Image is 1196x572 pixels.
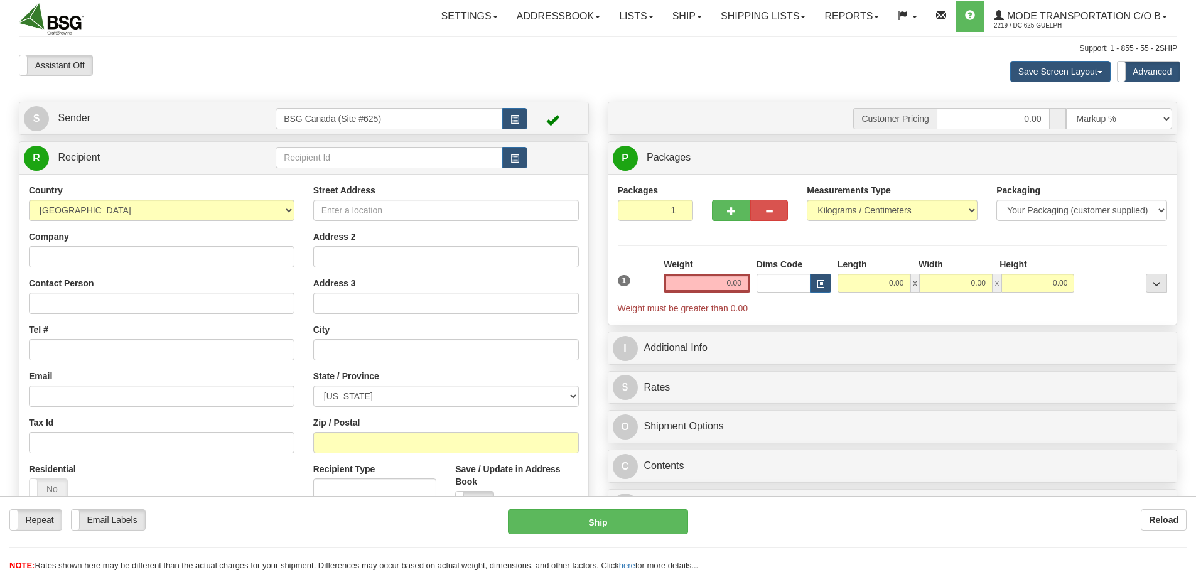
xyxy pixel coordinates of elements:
[757,258,802,271] label: Dims Code
[1146,274,1167,293] div: ...
[610,1,662,32] a: Lists
[313,416,360,429] label: Zip / Postal
[276,147,503,168] input: Recipient Id
[663,1,711,32] a: Ship
[853,108,936,129] span: Customer Pricing
[313,200,579,221] input: Enter a location
[58,152,100,163] span: Recipient
[618,184,659,197] label: Packages
[29,416,53,429] label: Tax Id
[994,19,1088,32] span: 2219 / DC 625 Guelph
[24,106,49,131] span: S
[838,258,867,271] label: Length
[996,184,1040,197] label: Packaging
[664,258,692,271] label: Weight
[613,375,1173,401] a: $Rates
[508,509,688,534] button: Ship
[919,258,943,271] label: Width
[1010,61,1111,82] button: Save Screen Layout
[72,510,145,530] label: Email Labels
[613,336,638,361] span: I
[24,105,276,131] a: S Sender
[10,510,62,530] label: Repeat
[19,3,84,35] img: logo2219.jpg
[24,145,248,171] a: R Recipient
[613,493,1173,519] a: CCustoms
[910,274,919,293] span: x
[29,277,94,289] label: Contact Person
[619,561,635,570] a: here
[999,258,1027,271] label: Height
[313,370,379,382] label: State / Province
[313,184,375,197] label: Street Address
[613,453,1173,479] a: CContents
[1118,62,1180,82] label: Advanced
[613,145,1173,171] a: P Packages
[993,274,1001,293] span: x
[29,184,63,197] label: Country
[1149,515,1178,525] b: Reload
[19,43,1177,54] div: Support: 1 - 855 - 55 - 2SHIP
[1004,11,1161,21] span: Mode Transportation c/o B
[613,494,638,519] span: C
[313,277,356,289] label: Address 3
[29,370,52,382] label: Email
[313,463,375,475] label: Recipient Type
[618,275,631,286] span: 1
[1141,509,1187,531] button: Reload
[613,454,638,479] span: C
[711,1,815,32] a: Shipping lists
[24,146,49,171] span: R
[9,561,35,570] span: NOTE:
[313,323,330,336] label: City
[432,1,507,32] a: Settings
[613,414,638,440] span: O
[618,303,748,313] span: Weight must be greater than 0.00
[647,152,691,163] span: Packages
[29,463,76,475] label: Residential
[984,1,1177,32] a: Mode Transportation c/o B 2219 / DC 625 Guelph
[1167,222,1195,350] iframe: chat widget
[276,108,503,129] input: Sender Id
[507,1,610,32] a: Addressbook
[30,479,67,499] label: No
[58,112,90,123] span: Sender
[29,323,48,336] label: Tel #
[455,463,578,488] label: Save / Update in Address Book
[613,375,638,400] span: $
[456,492,493,512] label: No
[613,335,1173,361] a: IAdditional Info
[19,55,92,75] label: Assistant Off
[613,146,638,171] span: P
[815,1,888,32] a: Reports
[29,230,69,243] label: Company
[613,414,1173,440] a: OShipment Options
[807,184,891,197] label: Measurements Type
[313,230,356,243] label: Address 2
